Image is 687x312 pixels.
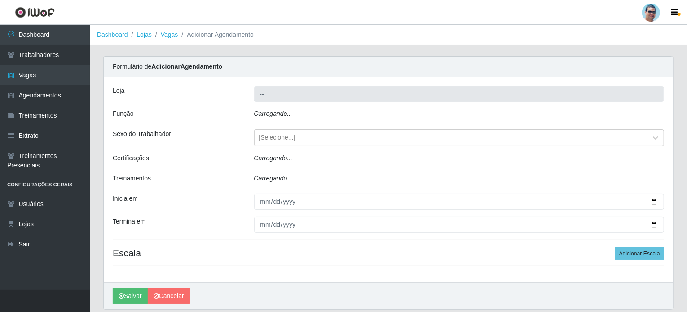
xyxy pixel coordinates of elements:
label: Termina em [113,217,145,226]
a: Lojas [137,31,151,38]
button: Adicionar Escala [615,247,664,260]
i: Carregando... [254,110,293,117]
img: CoreUI Logo [15,7,55,18]
a: Dashboard [97,31,128,38]
label: Certificações [113,154,149,163]
input: 00/00/0000 [254,194,665,210]
i: Carregando... [254,154,293,162]
label: Sexo do Trabalhador [113,129,171,139]
div: [Selecione...] [259,133,295,143]
strong: Adicionar Agendamento [151,63,222,70]
a: Cancelar [148,288,190,304]
label: Função [113,109,134,119]
a: Vagas [161,31,178,38]
input: 00/00/0000 [254,217,665,233]
h4: Escala [113,247,664,259]
label: Loja [113,86,124,96]
nav: breadcrumb [90,25,687,45]
li: Adicionar Agendamento [178,30,254,40]
label: Treinamentos [113,174,151,183]
label: Inicia em [113,194,138,203]
i: Carregando... [254,175,293,182]
button: Salvar [113,288,148,304]
div: Formulário de [104,57,673,77]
